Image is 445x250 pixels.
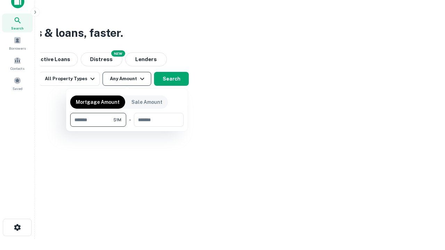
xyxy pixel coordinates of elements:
p: Sale Amount [131,98,162,106]
iframe: Chat Widget [410,194,445,228]
p: Mortgage Amount [76,98,120,106]
span: $1M [113,117,121,123]
div: - [129,113,131,127]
